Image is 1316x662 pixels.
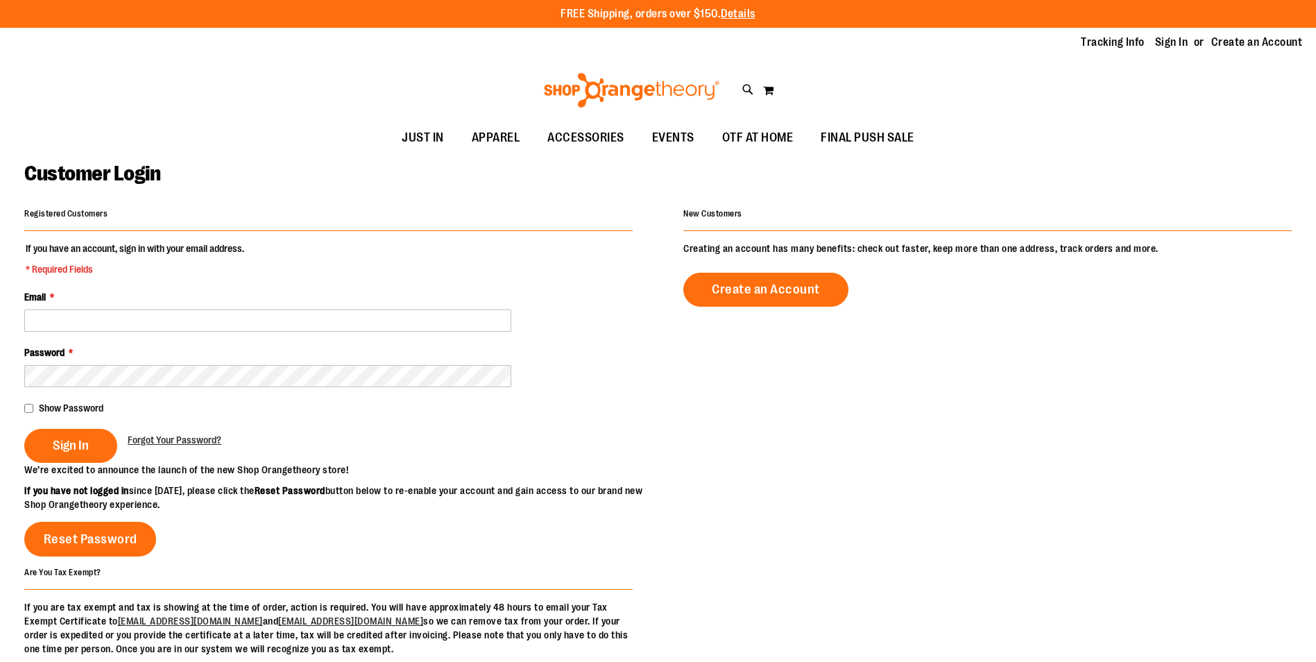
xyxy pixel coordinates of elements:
button: Sign In [24,429,117,463]
p: We’re excited to announce the launch of the new Shop Orangetheory store! [24,463,658,477]
a: FINAL PUSH SALE [807,122,928,154]
a: EVENTS [638,122,708,154]
legend: If you have an account, sign in with your email address. [24,241,246,276]
p: Creating an account has many benefits: check out faster, keep more than one address, track orders... [683,241,1292,255]
span: OTF AT HOME [722,122,794,153]
span: Forgot Your Password? [128,434,221,445]
span: * Required Fields [26,262,244,276]
img: Shop Orangetheory [542,73,721,108]
span: Sign In [53,438,89,453]
a: ACCESSORIES [533,122,638,154]
span: Customer Login [24,162,160,185]
span: Email [24,291,46,303]
span: Password [24,347,65,358]
strong: Are You Tax Exempt? [24,567,101,577]
a: Reset Password [24,522,156,557]
a: [EMAIL_ADDRESS][DOMAIN_NAME] [278,616,423,627]
a: APPAREL [458,122,534,154]
span: JUST IN [402,122,444,153]
a: Tracking Info [1081,35,1145,50]
span: FINAL PUSH SALE [821,122,914,153]
span: APPAREL [472,122,520,153]
a: OTF AT HOME [708,122,807,154]
a: Create an Account [1211,35,1303,50]
a: Sign In [1155,35,1188,50]
strong: If you have not logged in [24,485,129,496]
a: Details [721,8,755,20]
a: JUST IN [388,122,458,154]
span: EVENTS [652,122,694,153]
a: Forgot Your Password? [128,433,221,447]
strong: Registered Customers [24,209,108,219]
p: FREE Shipping, orders over $150. [561,6,755,22]
span: ACCESSORIES [547,122,624,153]
strong: Reset Password [255,485,325,496]
a: Create an Account [683,273,848,307]
span: Show Password [39,402,103,414]
span: Reset Password [44,532,137,547]
p: If you are tax exempt and tax is showing at the time of order, action is required. You will have ... [24,600,633,656]
a: [EMAIL_ADDRESS][DOMAIN_NAME] [118,616,263,627]
p: since [DATE], please click the button below to re-enable your account and gain access to our bran... [24,484,658,511]
span: Create an Account [712,282,820,297]
strong: New Customers [683,209,742,219]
